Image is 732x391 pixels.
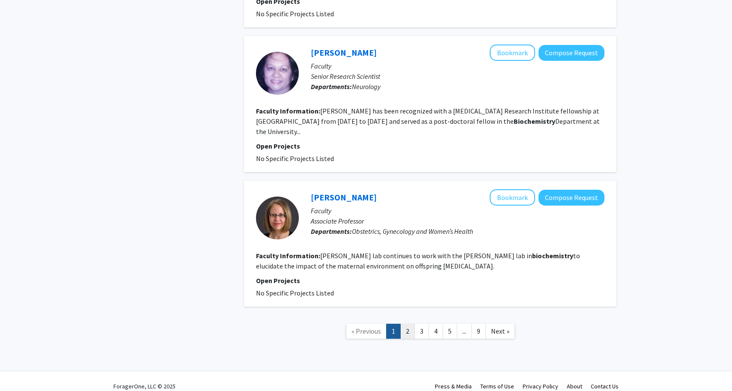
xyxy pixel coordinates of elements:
[480,382,514,390] a: Terms of Use
[414,324,429,339] a: 3
[428,324,443,339] a: 4
[311,216,604,226] p: Associate Professor
[311,206,604,216] p: Faculty
[523,382,558,390] a: Privacy Policy
[514,117,555,125] b: Biochemistry
[539,45,604,61] button: Compose Request to Smita Zaheer
[256,251,580,270] fg-read-more: [PERSON_NAME] lab continues to work with the [PERSON_NAME] lab in to elucidate the impact of the ...
[256,9,334,18] span: No Specific Projects Listed
[6,352,36,385] iframe: Chat
[490,189,535,206] button: Add Laura Schulz to Bookmarks
[539,190,604,206] button: Compose Request to Laura Schulz
[256,154,334,163] span: No Specific Projects Listed
[471,324,486,339] a: 9
[462,327,466,335] span: ...
[256,275,604,286] p: Open Projects
[591,382,619,390] a: Contact Us
[244,315,616,350] nav: Page navigation
[386,324,401,339] a: 1
[256,251,320,260] b: Faculty Information:
[311,47,377,58] a: [PERSON_NAME]
[400,324,415,339] a: 2
[435,382,472,390] a: Press & Media
[346,324,387,339] a: Previous Page
[311,61,604,71] p: Faculty
[311,227,352,236] b: Departments:
[491,327,509,335] span: Next »
[311,192,377,203] a: [PERSON_NAME]
[351,327,381,335] span: « Previous
[567,382,582,390] a: About
[532,251,573,260] b: biochemistry
[352,227,473,236] span: Obstetrics, Gynecology and Women’s Health
[490,45,535,61] button: Add Smita Zaheer to Bookmarks
[311,82,352,91] b: Departments:
[311,71,604,81] p: Senior Research Scientist
[256,107,600,136] fg-read-more: [PERSON_NAME] has been recognized with a [MEDICAL_DATA] Research Institute fellowship at [GEOGRAP...
[352,82,381,91] span: Neurology
[485,324,515,339] a: Next
[256,289,334,297] span: No Specific Projects Listed
[443,324,457,339] a: 5
[256,107,320,115] b: Faculty Information:
[256,141,604,151] p: Open Projects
